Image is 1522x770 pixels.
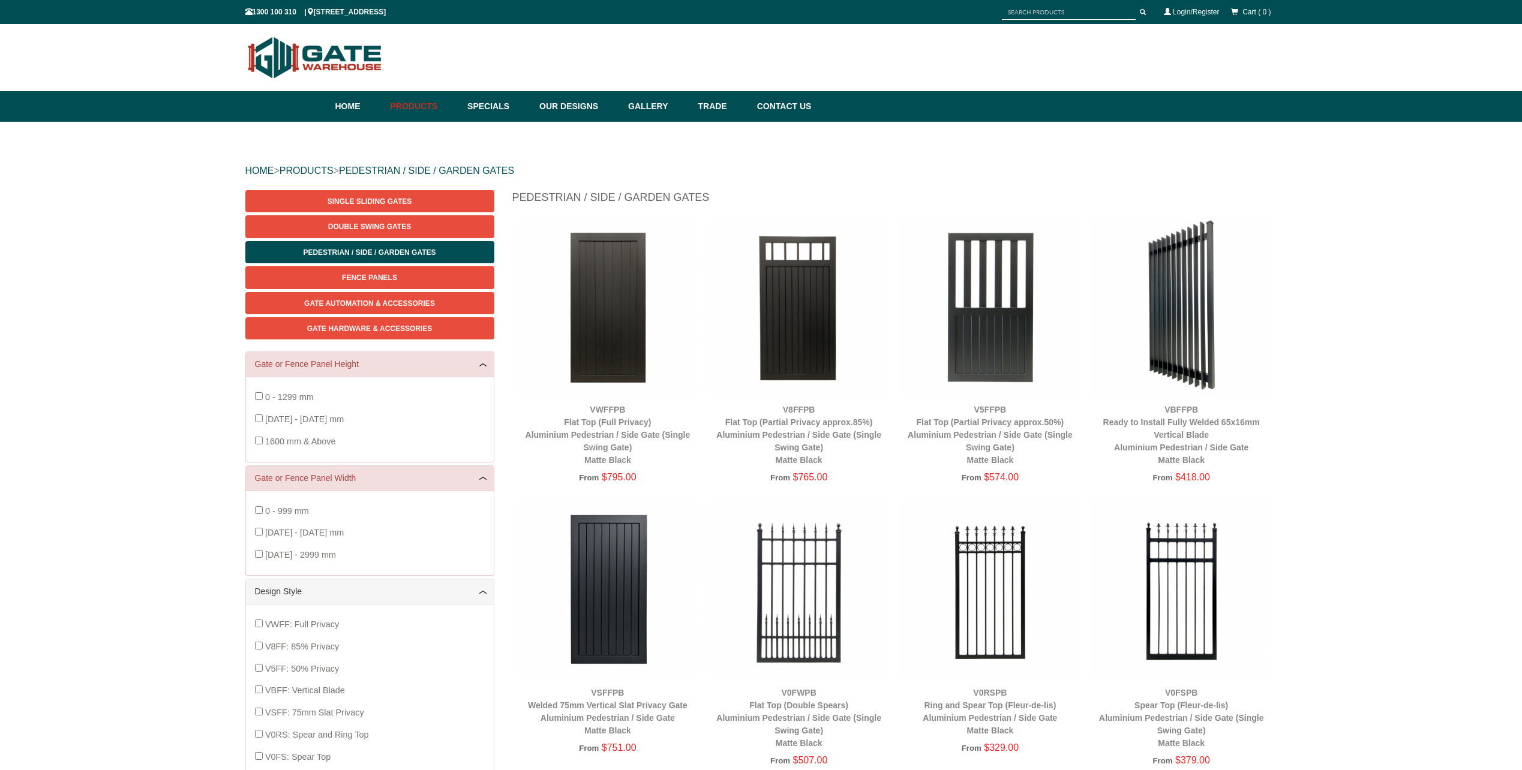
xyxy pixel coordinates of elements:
a: V0FSPBSpear Top (Fleur-de-lis)Aluminium Pedestrian / Side Gate (Single Swing Gate)Matte Black [1099,688,1264,748]
span: $574.00 [984,472,1019,482]
span: [DATE] - [DATE] mm [265,528,344,537]
img: V5FFPB - Flat Top (Partial Privacy approx.50%) - Aluminium Pedestrian / Side Gate (Single Swing G... [900,217,1080,396]
a: Gate or Fence Panel Width [255,472,485,485]
span: [DATE] - 2999 mm [265,550,336,560]
a: Design Style [255,585,485,598]
img: V0FWPB - Flat Top (Double Spears) - Aluminium Pedestrian / Side Gate (Single Swing Gate) - Matte ... [709,500,888,679]
span: From [962,473,981,482]
a: Products [385,91,462,122]
span: V0FS: Spear Top [265,752,331,762]
img: V0FSPB - Spear Top (Fleur-de-lis) - Aluminium Pedestrian / Side Gate (Single Swing Gate) - Matte ... [1092,500,1271,679]
a: Home [335,91,385,122]
span: 0 - 1299 mm [265,392,314,402]
span: VWFF: Full Privacy [265,619,339,629]
span: V0RS: Spear and Ring Top [265,730,369,739]
a: Gate Hardware & Accessories [245,317,494,339]
img: V0RSPB - Ring and Spear Top (Fleur-de-lis) - Aluminium Pedestrian / Side Gate - Matte Black - Gat... [900,500,1080,679]
span: Fence Panels [342,273,397,282]
span: Single Sliding Gates [328,197,412,206]
a: Trade [692,91,751,122]
a: Gate or Fence Panel Height [255,358,485,371]
span: VBFF: Vertical Blade [265,685,345,695]
span: From [579,473,599,482]
img: V8FFPB - Flat Top (Partial Privacy approx.85%) - Aluminium Pedestrian / Side Gate (Single Swing G... [709,217,888,396]
span: From [1152,756,1172,765]
span: 0 - 999 mm [265,506,309,516]
a: Single Sliding Gates [245,190,494,212]
img: VSFFPB - Welded 75mm Vertical Slat Privacy Gate - Aluminium Pedestrian / Side Gate - Matte Black ... [518,500,698,679]
h1: Pedestrian / Side / Garden Gates [512,190,1277,211]
input: SEARCH PRODUCTS [1002,5,1136,20]
span: VSFF: 75mm Slat Privacy [265,708,364,717]
span: From [770,756,790,765]
a: Double Swing Gates [245,215,494,237]
span: V8FF: 85% Privacy [265,642,339,651]
a: Fence Panels [245,266,494,288]
a: Our Designs [533,91,622,122]
span: Cart ( 0 ) [1242,8,1271,16]
a: Contact Us [751,91,812,122]
span: From [579,744,599,753]
span: $418.00 [1175,472,1210,482]
a: Specials [461,91,533,122]
span: 1600 mm & Above [265,437,336,446]
span: $751.00 [602,742,637,753]
div: > > [245,152,1277,190]
span: From [962,744,981,753]
a: PEDESTRIAN / SIDE / GARDEN GATES [339,166,514,176]
a: V0RSPBRing and Spear Top (Fleur-de-lis)Aluminium Pedestrian / Side GateMatte Black [923,688,1057,735]
a: VBFFPBReady to Install Fully Welded 65x16mm Vertical BladeAluminium Pedestrian / Side GateMatte B... [1103,405,1260,465]
a: HOME [245,166,274,176]
a: VSFFPBWelded 75mm Vertical Slat Privacy GateAluminium Pedestrian / Side GateMatte Black [528,688,688,735]
span: $795.00 [602,472,637,482]
span: From [1152,473,1172,482]
a: VWFFPBFlat Top (Full Privacy)Aluminium Pedestrian / Side Gate (Single Swing Gate)Matte Black [526,405,691,465]
span: [DATE] - [DATE] mm [265,414,344,424]
a: V8FFPBFlat Top (Partial Privacy approx.85%)Aluminium Pedestrian / Side Gate (Single Swing Gate)Ma... [716,405,881,465]
span: $507.00 [793,755,828,765]
a: Gallery [622,91,692,122]
span: From [770,473,790,482]
a: V5FFPBFlat Top (Partial Privacy approx.50%)Aluminium Pedestrian / Side Gate (Single Swing Gate)Ma... [908,405,1073,465]
span: 1300 100 310 | [STREET_ADDRESS] [245,8,386,16]
span: $379.00 [1175,755,1210,765]
span: $765.00 [793,472,828,482]
span: Double Swing Gates [328,222,411,231]
a: Login/Register [1173,8,1219,16]
span: V5FF: 50% Privacy [265,664,339,673]
a: Gate Automation & Accessories [245,292,494,314]
span: Pedestrian / Side / Garden Gates [303,248,436,257]
span: Gate Automation & Accessories [304,299,435,308]
a: PRODUCTS [280,166,334,176]
img: VBFFPB - Ready to Install Fully Welded 65x16mm Vertical Blade - Aluminium Pedestrian / Side Gate ... [1092,217,1271,396]
a: V0FWPBFlat Top (Double Spears)Aluminium Pedestrian / Side Gate (Single Swing Gate)Matte Black [716,688,881,748]
span: Gate Hardware & Accessories [307,324,433,333]
a: Pedestrian / Side / Garden Gates [245,241,494,263]
img: VWFFPB - Flat Top (Full Privacy) - Aluminium Pedestrian / Side Gate (Single Swing Gate) - Matte B... [518,217,698,396]
span: $329.00 [984,742,1019,753]
img: Gate Warehouse [245,30,385,85]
